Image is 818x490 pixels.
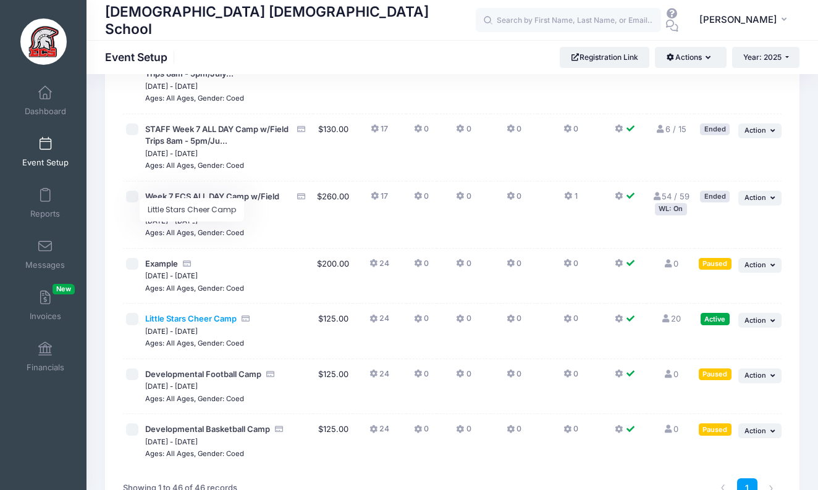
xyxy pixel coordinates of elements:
[30,311,61,322] span: Invoices
[145,339,244,347] small: Ages: All Ages, Gender: Coed
[744,426,766,435] span: Action
[655,203,687,215] div: WL: On
[371,123,388,141] button: 17
[738,313,782,328] button: Action
[145,124,289,146] span: STAFF Week 7 ALL DAY Camp w/Field Trips 8am - 5pm/Ju...
[296,125,306,133] i: Accepting Credit Card Payments
[145,228,244,237] small: Ages: All Ages, Gender: Coed
[145,314,237,323] span: Little Stars Cheer Camp
[241,315,251,323] i: Accepting Credit Card Payments
[20,19,67,65] img: Evangelical Christian School
[105,51,178,64] h1: Event Setup
[743,52,782,62] span: Year: 2025
[456,191,471,209] button: 0
[563,258,578,276] button: 0
[145,82,198,91] small: [DATE] - [DATE]
[744,193,766,202] span: Action
[738,258,782,273] button: Action
[456,368,471,386] button: 0
[700,123,730,135] div: Ended
[476,8,661,33] input: Search by First Name, Last Name, or Email...
[507,423,521,441] button: 0
[145,369,261,379] span: Developmental Football Camp
[652,191,689,201] a: 54 / 59
[414,123,429,141] button: 0
[145,424,270,434] span: Developmental Basketball Camp
[274,425,284,433] i: Accepting Credit Card Payments
[145,191,279,214] span: Week 7 ECS ALL DAY Camp w/Field Trips 8am - 5pm/July...
[313,249,353,304] td: $200.00
[16,284,75,327] a: InvoicesNew
[414,423,429,441] button: 0
[507,123,521,141] button: 0
[145,394,244,403] small: Ages: All Ages, Gender: Coed
[563,423,578,441] button: 0
[738,123,782,138] button: Action
[744,371,766,380] span: Action
[701,313,730,325] div: Active
[371,191,388,209] button: 17
[744,260,766,269] span: Action
[655,124,686,134] a: 6 / 15
[691,6,799,35] button: [PERSON_NAME]
[105,1,476,39] h1: [DEMOGRAPHIC_DATA] [DEMOGRAPHIC_DATA] School
[369,368,389,386] button: 24
[699,258,732,270] div: Paused
[507,191,521,209] button: 0
[145,149,198,158] small: [DATE] - [DATE]
[182,260,192,268] i: Accepting Credit Card Payments
[699,13,777,27] span: [PERSON_NAME]
[313,359,353,415] td: $125.00
[313,181,353,249] td: $260.00
[738,191,782,206] button: Action
[699,368,732,380] div: Paused
[738,368,782,383] button: Action
[563,123,578,141] button: 0
[145,259,178,268] span: Example
[732,47,799,68] button: Year: 2025
[145,217,198,225] small: [DATE] - [DATE]
[563,368,578,386] button: 0
[313,114,353,181] td: $130.00
[53,284,75,294] span: New
[27,362,64,373] span: Financials
[16,335,75,378] a: Financials
[145,382,198,391] small: [DATE] - [DATE]
[145,94,244,102] small: Ages: All Ages, Gender: Coed
[16,130,75,173] a: Event Setup
[700,191,730,202] div: Ended
[145,438,198,446] small: [DATE] - [DATE]
[145,161,244,170] small: Ages: All Ages, Gender: Coed
[414,368,429,386] button: 0
[564,191,577,209] button: 1
[145,284,244,293] small: Ages: All Ages, Gender: Coed
[507,258,521,276] button: 0
[296,193,306,201] i: Accepting Credit Card Payments
[369,313,389,331] button: 24
[744,126,766,135] span: Action
[738,423,782,438] button: Action
[655,47,726,68] button: Actions
[563,313,578,331] button: 0
[145,327,198,336] small: [DATE] - [DATE]
[30,209,60,219] span: Reports
[16,181,75,225] a: Reports
[369,423,389,441] button: 24
[414,191,429,209] button: 0
[660,314,680,323] a: 20
[25,260,65,270] span: Messages
[456,123,471,141] button: 0
[456,423,471,441] button: 0
[560,47,649,68] a: Registration Link
[663,259,678,268] a: 0
[313,47,353,114] td: $260.00
[699,423,732,435] div: Paused
[744,316,766,325] span: Action
[313,304,353,359] td: $125.00
[414,313,429,331] button: 0
[145,449,244,458] small: Ages: All Ages, Gender: Coed
[16,233,75,276] a: Messages
[16,79,75,122] a: Dashboard
[25,106,66,117] span: Dashboard
[140,198,244,222] div: Little Stars Cheer Camp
